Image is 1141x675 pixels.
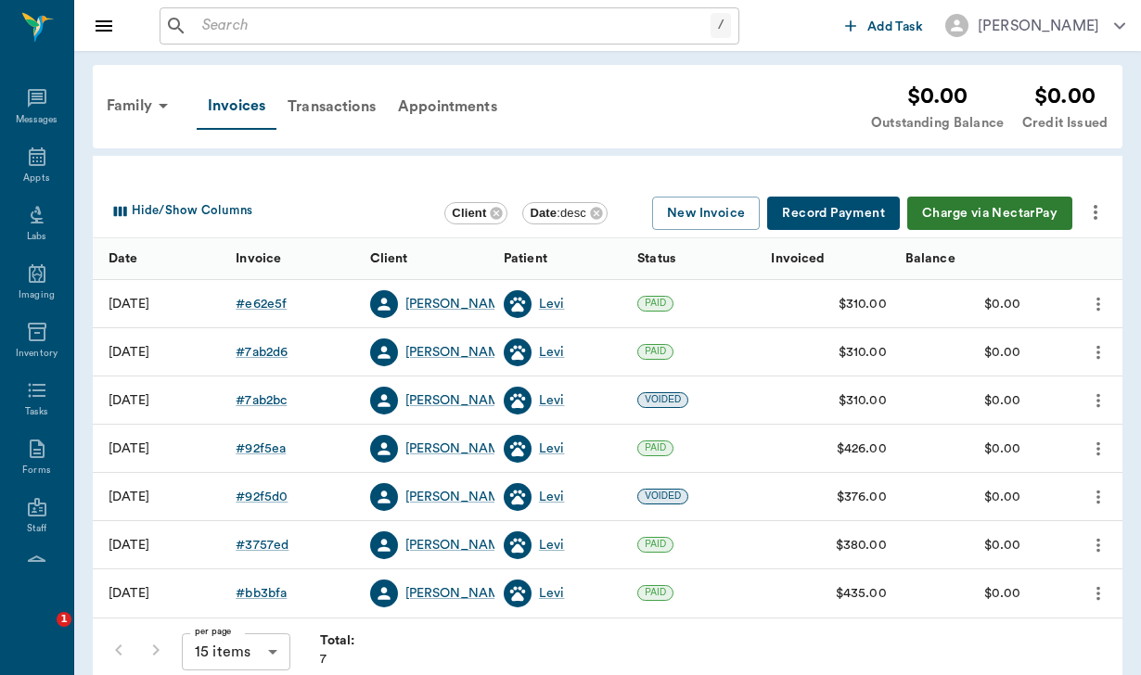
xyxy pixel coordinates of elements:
div: Inventory [16,347,58,361]
div: # e62e5f [236,295,287,313]
button: [PERSON_NAME] [930,8,1140,43]
div: 15 items [182,633,290,670]
div: Messages [16,113,58,127]
div: Date [93,238,226,280]
a: Levi [539,488,565,506]
label: per page [195,625,232,638]
button: Sort [728,246,754,272]
div: Imaging [19,288,55,302]
a: Levi [539,439,565,458]
div: # 3757ed [236,536,288,554]
div: # 92f5d0 [236,488,288,506]
button: more [1083,433,1113,465]
div: / [711,13,731,38]
a: #92f5d0 [236,488,288,506]
div: Levi [539,536,565,554]
div: 09/23/25 [109,295,149,313]
span: PAID [638,297,673,310]
div: Date [109,233,138,285]
button: Add Task [838,8,930,43]
div: Transactions [276,84,387,129]
div: 09/13/25 [109,391,149,410]
div: Outstanding Balance [871,113,1004,134]
button: Sort [863,246,889,272]
a: #e62e5f [236,295,287,313]
div: Client [361,238,494,280]
span: VOIDED [638,393,687,406]
button: Sort [996,246,1022,272]
div: # 7ab2bc [236,391,287,410]
span: PAID [638,441,673,454]
div: Status [628,238,762,280]
div: $0.00 [984,295,1020,313]
b: Client [452,206,486,220]
a: Levi [539,584,565,603]
iframe: Intercom live chat [19,612,63,656]
div: $376.00 [837,488,887,506]
div: 09/13/25 [109,343,149,362]
a: Levi [539,295,565,313]
button: Sort [461,246,487,272]
div: 7 [320,631,355,669]
div: Client [370,233,408,285]
div: [PERSON_NAME] [978,15,1099,37]
div: Appointments [387,84,508,129]
a: [PERSON_NAME] [405,343,512,362]
div: Labs [27,230,46,244]
a: #bb3bfa [236,584,287,603]
button: Sort [595,246,621,272]
button: more [1083,529,1113,561]
span: PAID [638,345,673,358]
a: [PERSON_NAME] [405,295,512,313]
div: [PERSON_NAME] [405,584,512,603]
div: $310.00 [839,391,887,410]
div: Invoiced [762,238,895,280]
div: $435.00 [836,584,887,603]
div: $0.00 [1022,80,1108,113]
div: $426.00 [837,439,887,458]
strong: Total: [320,634,355,647]
button: Sort [194,246,220,272]
div: Invoice [236,233,281,285]
div: Tasks [25,405,48,419]
div: 06/04/25 [109,536,149,554]
div: 05/28/25 [109,584,149,603]
div: 07/02/25 [109,439,149,458]
div: Balance [896,238,1030,280]
a: #92f5ea [236,439,286,458]
a: [PERSON_NAME] [405,439,512,458]
div: $310.00 [839,295,887,313]
a: [PERSON_NAME] [405,391,512,410]
button: more [1083,385,1113,416]
button: Close drawer [85,7,122,45]
div: $310.00 [839,343,887,362]
div: Appts [23,172,49,185]
div: Credit Issued [1022,113,1108,134]
div: Status [637,233,675,285]
div: $0.00 [984,343,1020,362]
div: Staff [27,522,46,536]
span: PAID [638,538,673,551]
button: Sort [1086,246,1112,272]
a: #3757ed [236,536,288,554]
div: # bb3bfa [236,584,287,603]
button: Record Payment [767,197,900,231]
a: #7ab2bc [236,391,287,410]
a: [PERSON_NAME] [405,488,512,506]
div: $0.00 [871,80,1004,113]
button: Select columns [105,197,257,226]
button: more [1083,288,1113,320]
span: VOIDED [638,490,687,503]
button: more [1083,337,1113,368]
button: Charge via NectarPay [907,197,1072,231]
a: Levi [539,343,565,362]
a: Invoices [197,83,276,130]
div: $0.00 [984,439,1020,458]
